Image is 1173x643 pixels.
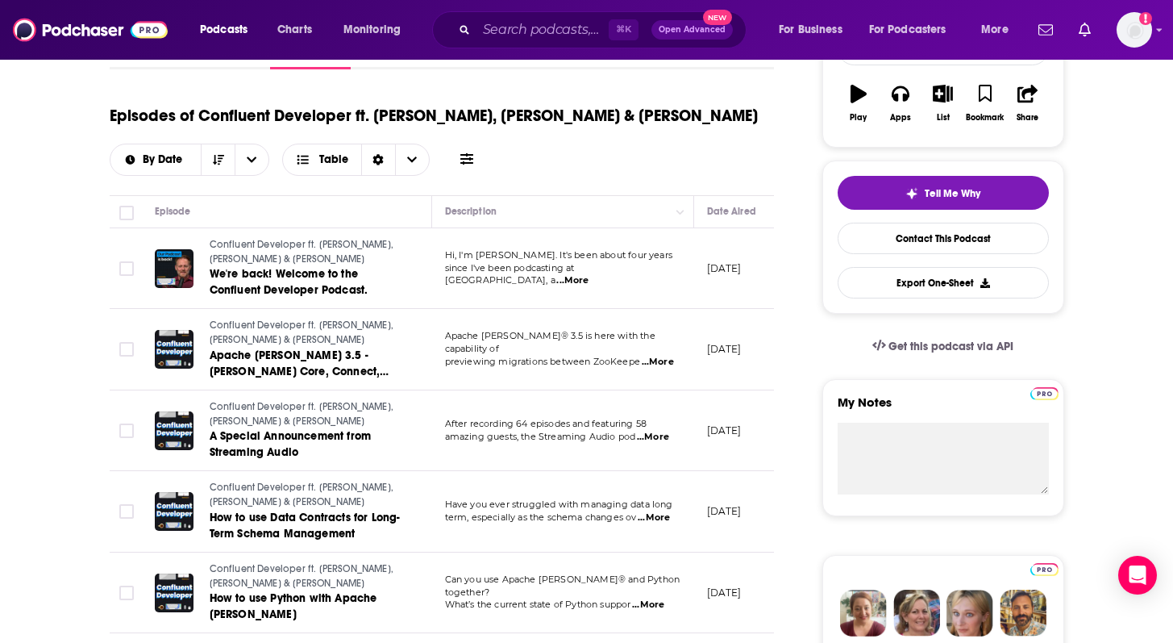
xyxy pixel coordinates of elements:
button: Show profile menu [1117,12,1152,48]
a: We're back! Welcome to the Confluent Developer Podcast. [210,266,403,299]
span: Have you ever struggled with managing data long [445,499,673,510]
button: Apps [880,74,921,132]
p: [DATE] [707,504,742,518]
img: Podchaser Pro [1030,387,1059,400]
div: Episode [155,202,191,221]
button: open menu [235,144,268,175]
span: ...More [642,356,674,369]
span: Podcasts [200,19,247,41]
span: ...More [556,274,589,287]
button: List [921,74,963,132]
span: Table [319,154,348,165]
span: More [981,19,1009,41]
div: Play [850,113,867,123]
div: List [937,113,950,123]
span: How to use Data Contracts for Long-Term Schema Management [210,511,401,541]
div: Date Aired [707,202,756,221]
span: amazing guests, the Streaming Audio pod [445,431,636,442]
img: Jules Profile [946,590,993,637]
span: New [703,10,732,25]
button: open menu [332,17,422,43]
h2: Choose List sort [110,144,270,176]
span: Open Advanced [659,26,726,34]
span: Toggle select row [119,424,134,438]
span: previewing migrations between ZooKeepe [445,356,641,367]
span: A Special Announcement from Streaming Audio [210,429,372,459]
span: Toggle select row [119,342,134,357]
a: Show notifications dropdown [1072,16,1097,44]
span: We're back! Welcome to the Confluent Developer Podcast. [210,267,368,297]
div: Sort Direction [361,144,395,175]
img: Podchaser - Follow, Share and Rate Podcasts [13,15,168,45]
span: Confluent Developer ft. [PERSON_NAME], [PERSON_NAME] & [PERSON_NAME] [210,482,394,507]
span: Confluent Developer ft. [PERSON_NAME], [PERSON_NAME] & [PERSON_NAME] [210,563,394,589]
button: Bookmark [964,74,1006,132]
span: since I've been podcasting at [GEOGRAPHIC_DATA], a [445,262,575,286]
a: Confluent Developer ft. [PERSON_NAME], [PERSON_NAME] & [PERSON_NAME] [210,319,403,347]
h1: Episodes of Confluent Developer ft. [PERSON_NAME], [PERSON_NAME] & [PERSON_NAME] [110,106,758,126]
button: open menu [970,17,1029,43]
span: Confluent Developer ft. [PERSON_NAME], [PERSON_NAME] & [PERSON_NAME] [210,401,394,427]
button: Share [1006,74,1048,132]
span: Charts [277,19,312,41]
div: Open Intercom Messenger [1118,556,1157,595]
img: Sydney Profile [840,590,887,637]
span: For Podcasters [869,19,946,41]
a: Confluent Developer ft. [PERSON_NAME], [PERSON_NAME] & [PERSON_NAME] [210,481,403,509]
span: Toggle select row [119,586,134,600]
button: open menu [110,154,202,165]
button: Column Actions [671,203,690,222]
img: Barbara Profile [893,590,940,637]
button: Sort Direction [201,144,235,175]
a: Confluent Developer ft. [PERSON_NAME], [PERSON_NAME] & [PERSON_NAME] [210,562,403,591]
a: Confluent Developer ft. [PERSON_NAME], [PERSON_NAME] & [PERSON_NAME] [210,400,403,428]
button: open menu [767,17,863,43]
span: term, especially as the schema changes ov [445,511,637,523]
button: Choose View [282,144,430,176]
a: Pro website [1030,561,1059,576]
a: Contact This Podcast [838,223,1049,254]
a: Apache [PERSON_NAME] 3.5 - [PERSON_NAME] Core, Connect, Streams, & Client Updates [210,348,403,380]
span: ...More [637,431,669,444]
a: Confluent Developer ft. [PERSON_NAME], [PERSON_NAME] & [PERSON_NAME] [210,238,403,266]
div: Search podcasts, credits, & more... [447,11,762,48]
svg: Add a profile image [1139,12,1152,25]
a: Pro website [1030,385,1059,400]
a: Show notifications dropdown [1032,16,1059,44]
span: ...More [632,599,664,612]
img: Podchaser Pro [1030,563,1059,576]
div: Description [445,202,497,221]
a: How to use Data Contracts for Long-Term Schema Management [210,510,403,542]
a: Get this podcast via API [859,327,1027,366]
span: Toggle select row [119,504,134,519]
input: Search podcasts, credits, & more... [476,17,609,43]
span: Get this podcast via API [888,340,1013,353]
p: [DATE] [707,586,742,599]
span: ⌘ K [609,19,638,40]
span: Tell Me Why [925,187,980,200]
span: After recording 64 episodes and featuring 58 [445,418,647,429]
p: [DATE] [707,424,742,437]
span: ...More [638,511,670,524]
span: Can you use Apache [PERSON_NAME]® and Python together? [445,574,680,598]
span: Apache [PERSON_NAME]® 3.5 is here with the capability of [445,330,655,354]
p: [DATE] [707,342,742,356]
span: Toggle select row [119,261,134,276]
span: What’s the current state of Python suppor [445,599,631,610]
div: Share [1017,113,1038,123]
span: Confluent Developer ft. [PERSON_NAME], [PERSON_NAME] & [PERSON_NAME] [210,239,394,265]
div: Bookmark [966,113,1004,123]
button: tell me why sparkleTell Me Why [838,176,1049,210]
span: Monitoring [343,19,401,41]
a: Charts [267,17,322,43]
button: Export One-Sheet [838,267,1049,299]
label: My Notes [838,395,1049,423]
a: How to use Python with Apache [PERSON_NAME] [210,591,403,623]
span: Logged in as biancagorospe [1117,12,1152,48]
span: Hi, I'm [PERSON_NAME]. It's been about four years [445,249,672,261]
span: How to use Python with Apache [PERSON_NAME] [210,591,377,621]
img: Jon Profile [1000,590,1046,637]
p: [DATE] [707,261,742,275]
